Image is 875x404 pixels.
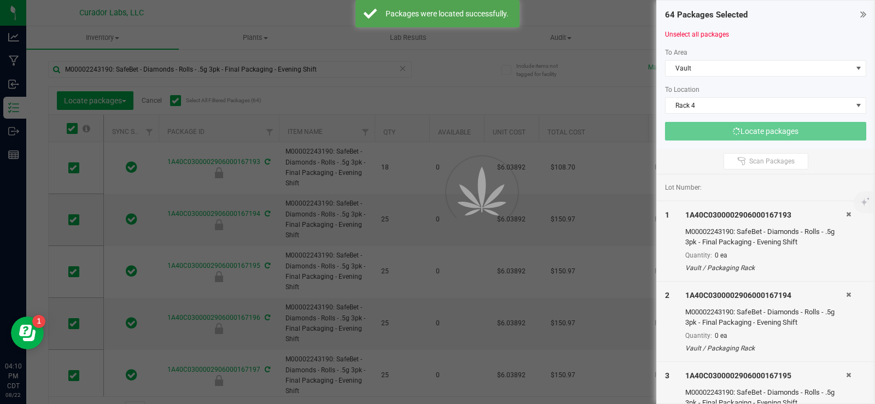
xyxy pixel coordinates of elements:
[665,371,669,380] span: 3
[715,251,727,259] span: 0 ea
[715,332,727,339] span: 0 ea
[665,122,866,140] button: Locate packages
[685,370,846,382] div: 1A40C0300002906000167195
[665,31,729,38] a: Unselect all packages
[749,157,795,166] span: Scan Packages
[666,98,852,113] span: Rack 4
[665,291,669,300] span: 2
[685,332,712,339] span: Quantity:
[685,226,846,248] div: M00002243190: SafeBet - Diamonds - Rolls - .5g 3pk - Final Packaging - Evening Shift
[11,317,44,349] iframe: Resource center
[685,290,846,301] div: 1A40C0300002906000167194
[685,263,846,273] div: Vault / Packaging Rack
[685,251,712,259] span: Quantity:
[32,315,45,328] iframe: Resource center unread badge
[665,210,669,219] span: 1
[685,343,846,353] div: Vault / Packaging Rack
[666,61,852,76] span: Vault
[383,8,511,19] div: Packages were located successfully.
[665,49,687,56] span: To Area
[685,307,846,328] div: M00002243190: SafeBet - Diamonds - Rolls - .5g 3pk - Final Packaging - Evening Shift
[665,183,702,192] span: Lot Number:
[724,153,808,169] button: Scan Packages
[685,209,846,221] div: 1A40C0300002906000167193
[665,86,699,93] span: To Location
